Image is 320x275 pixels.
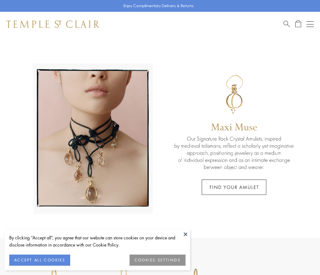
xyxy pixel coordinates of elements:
p: Enjoy Complimentary Delivery & Returns [123,3,194,9]
button: COOKIES SETTINGS [130,255,186,266]
a: Search [284,20,290,28]
a: Open Shopping Bag [295,20,301,28]
div: By clicking “Accept all”, you agree that our website can store cookies on your device and disclos... [9,234,186,248]
button: Open navigation [306,20,314,28]
button: ACCEPT ALL COOKIES [9,255,70,266]
img: Temple St. Clair [6,20,100,28]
